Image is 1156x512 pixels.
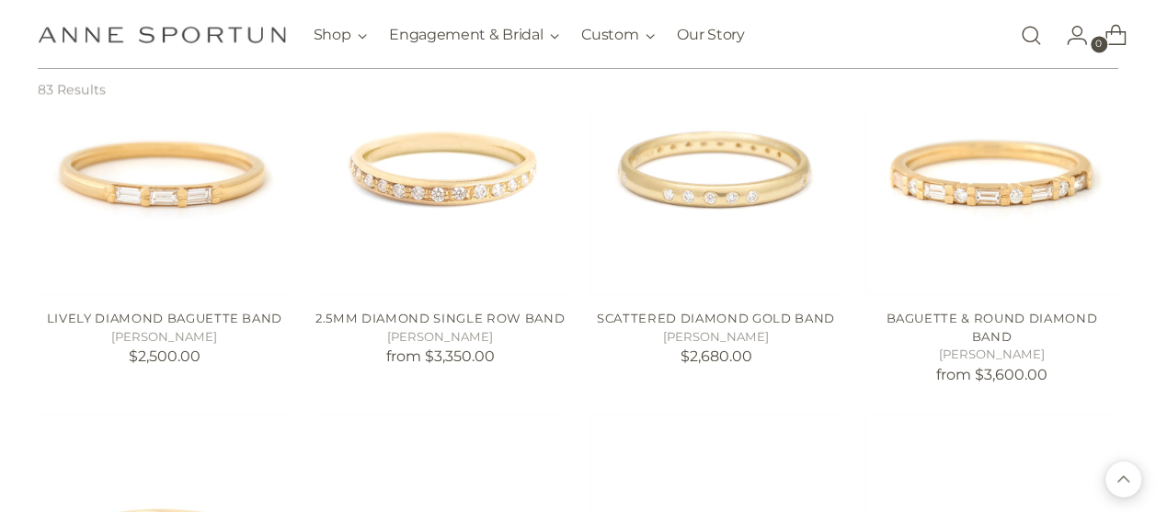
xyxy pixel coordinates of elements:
button: Engagement & Bridal [389,15,559,55]
p: from $3,600.00 [865,363,1118,385]
button: Custom [581,15,655,55]
h5: [PERSON_NAME] [589,327,842,346]
a: Go to the account page [1051,17,1088,53]
a: Baguette & Round Diamond Band [886,310,1097,343]
img: Diamond Baguette Band - Anne Sportun Fine Jewellery [865,41,1118,294]
span: 0 [1091,36,1107,52]
span: $2,500.00 [129,347,200,364]
button: Back to top [1105,461,1141,497]
a: 2.5mm Diamond Single Row Band [314,41,567,294]
a: Baguette & Round Diamond Band [865,41,1118,294]
h5: [PERSON_NAME] [314,327,567,346]
p: from $3,350.00 [314,345,567,367]
h5: [PERSON_NAME] [865,345,1118,363]
button: Shop [313,15,367,55]
a: Lively Diamond Baguette Band [38,41,291,294]
p: 83 Results [38,80,106,99]
a: 2.5mm Diamond Single Row Band [315,310,565,324]
a: Open search modal [1013,17,1049,53]
a: Our Story [677,15,744,55]
a: Anne Sportun Fine Jewellery [38,26,286,43]
a: Lively Diamond Baguette Band [47,310,282,324]
h5: [PERSON_NAME] [38,327,291,346]
a: Open cart modal [1090,17,1127,53]
a: Scattered Diamond Gold Band [589,41,842,294]
img: Lively Diamond Baguette Band - Anne Sportun Fine Jewellery [38,41,291,294]
a: Scattered Diamond Gold Band [597,310,835,324]
span: $2,680.00 [680,347,751,364]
